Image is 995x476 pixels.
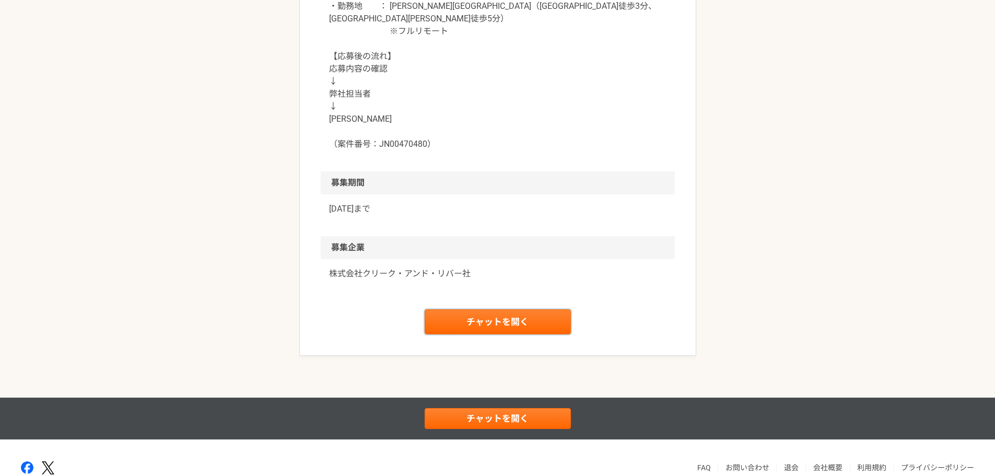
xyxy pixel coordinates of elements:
[425,309,571,334] a: チャットを開く
[321,236,675,259] h2: 募集企業
[329,268,666,280] a: 株式会社クリーク・アンド・リバー社
[425,408,571,429] a: チャットを開く
[329,203,666,215] p: [DATE]まで
[901,463,974,472] a: プライバシーポリシー
[321,171,675,194] h2: 募集期間
[784,463,799,472] a: 退会
[697,463,711,472] a: FAQ
[813,463,842,472] a: 会社概要
[857,463,886,472] a: 利用規約
[21,461,33,474] img: facebook-2adfd474.png
[42,461,54,474] img: x-391a3a86.png
[725,463,769,472] a: お問い合わせ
